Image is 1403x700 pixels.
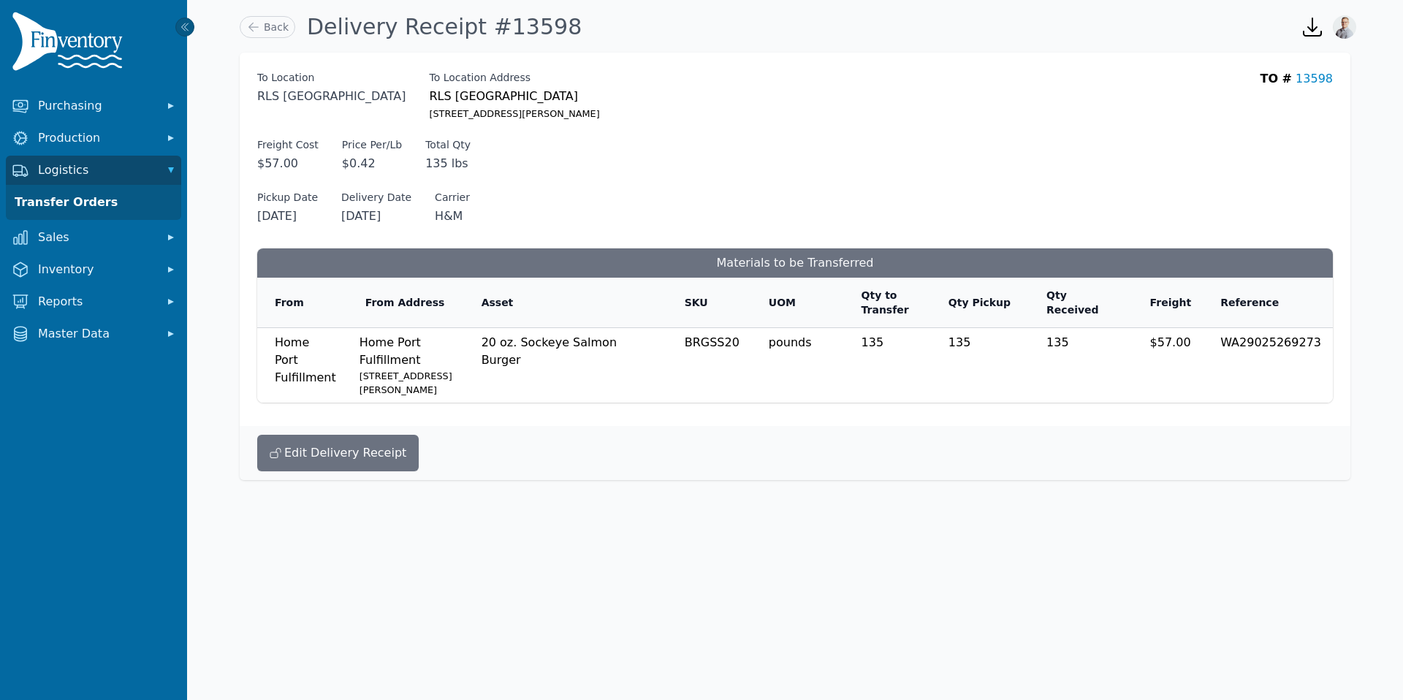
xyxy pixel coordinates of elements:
[948,335,971,349] span: 135
[257,137,319,152] span: Freight Cost
[429,105,599,123] small: [STREET_ADDRESS][PERSON_NAME]
[38,97,155,115] span: Purchasing
[425,155,471,172] span: 135 lbs
[1296,72,1333,85] a: 13598
[360,369,452,397] small: [STREET_ADDRESS][PERSON_NAME]
[6,319,181,349] button: Master Data
[257,248,1333,278] h3: Materials to be Transferred
[6,123,181,153] button: Production
[1333,15,1356,39] img: Joshua Benton
[275,335,336,384] span: Home Port Fulfillment
[257,70,406,85] span: To Location
[931,278,1029,328] th: Qty Pickup
[6,156,181,185] button: Logistics
[464,278,667,328] th: Asset
[482,335,617,367] span: 20 oz. Sockeye Salmon Burger
[6,255,181,284] button: Inventory
[9,188,178,217] a: Transfer Orders
[38,229,155,246] span: Sales
[257,435,419,471] button: Edit Delivery Receipt
[257,88,406,105] span: RLS [GEOGRAPHIC_DATA]
[307,14,582,40] h1: Delivery Receipt #13598
[341,190,411,205] span: Delivery Date
[1203,278,1333,328] th: Reference
[38,129,155,147] span: Production
[425,137,471,152] label: Total Qty
[862,335,884,349] span: 135
[1261,72,1293,85] span: TO #
[38,293,155,311] span: Reports
[667,278,751,328] th: SKU
[342,137,402,152] label: Price Per/Lb
[257,155,319,172] span: $57.00
[1029,278,1133,328] th: Qty Received
[341,208,411,225] span: [DATE]
[1203,328,1333,403] td: WA29025269273
[360,335,452,397] span: Home Port Fulfillment
[38,161,155,179] span: Logistics
[429,70,599,85] label: To Location Address
[6,91,181,121] button: Purchasing
[257,208,318,225] span: [DATE]
[6,223,181,252] button: Sales
[435,190,470,205] span: Carrier
[1133,278,1204,328] th: Freight
[1046,335,1069,349] span: 135
[38,325,155,343] span: Master Data
[667,328,751,403] td: BRGSS20
[844,278,931,328] th: Qty to Transfer
[429,88,599,105] span: RLS [GEOGRAPHIC_DATA]
[342,155,402,172] span: $0.42
[257,278,348,328] th: From
[348,278,464,328] th: From Address
[435,208,470,225] span: H&M
[257,190,318,205] span: Pickup Date
[6,287,181,316] button: Reports
[1133,328,1204,403] td: $57.00
[751,278,844,328] th: UOM
[12,12,129,77] img: Finventory
[769,335,812,349] span: pounds
[38,261,155,278] span: Inventory
[240,16,295,38] a: Back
